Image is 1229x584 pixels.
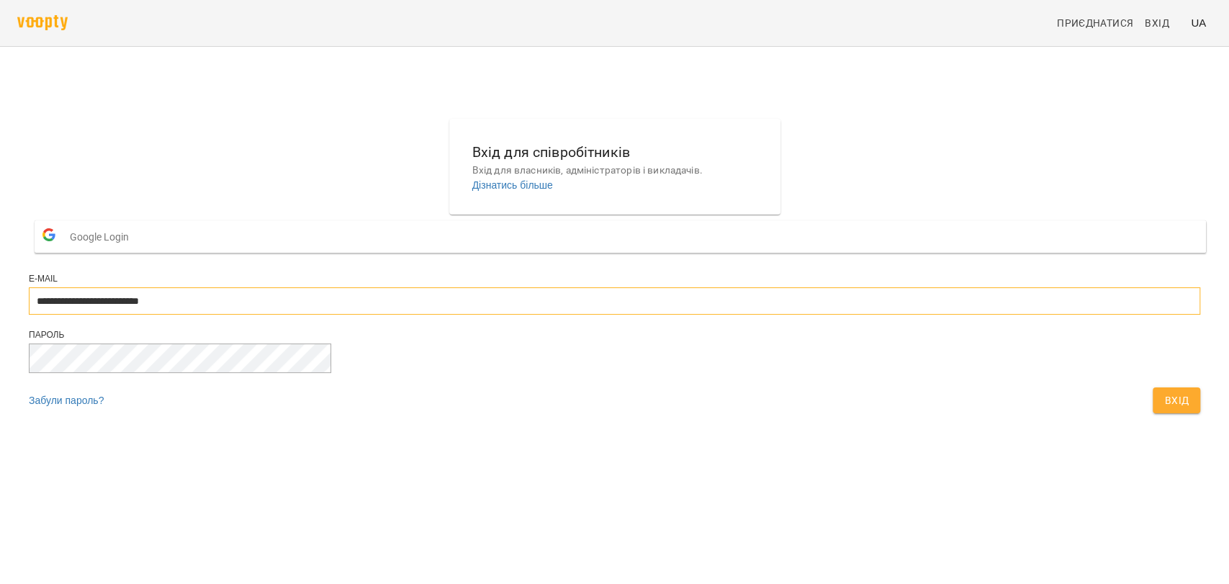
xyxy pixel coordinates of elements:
[1145,14,1169,32] span: Вхід
[35,220,1206,253] button: Google Login
[461,130,769,204] button: Вхід для співробітниківВхід для власників, адміністраторів і викладачів.Дізнатись більше
[1164,392,1189,409] span: Вхід
[472,163,757,178] p: Вхід для власників, адміністраторів і викладачів.
[1051,10,1139,36] a: Приєднатися
[1153,387,1200,413] button: Вхід
[1057,14,1133,32] span: Приєднатися
[29,273,1200,285] div: E-mail
[472,179,553,191] a: Дізнатись більше
[1191,15,1206,30] span: UA
[1139,10,1185,36] a: Вхід
[29,395,104,406] a: Забули пароль?
[1185,9,1212,36] button: UA
[17,15,68,30] img: voopty.png
[70,223,136,251] span: Google Login
[472,141,757,163] h6: Вхід для співробітників
[29,329,1200,341] div: Пароль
